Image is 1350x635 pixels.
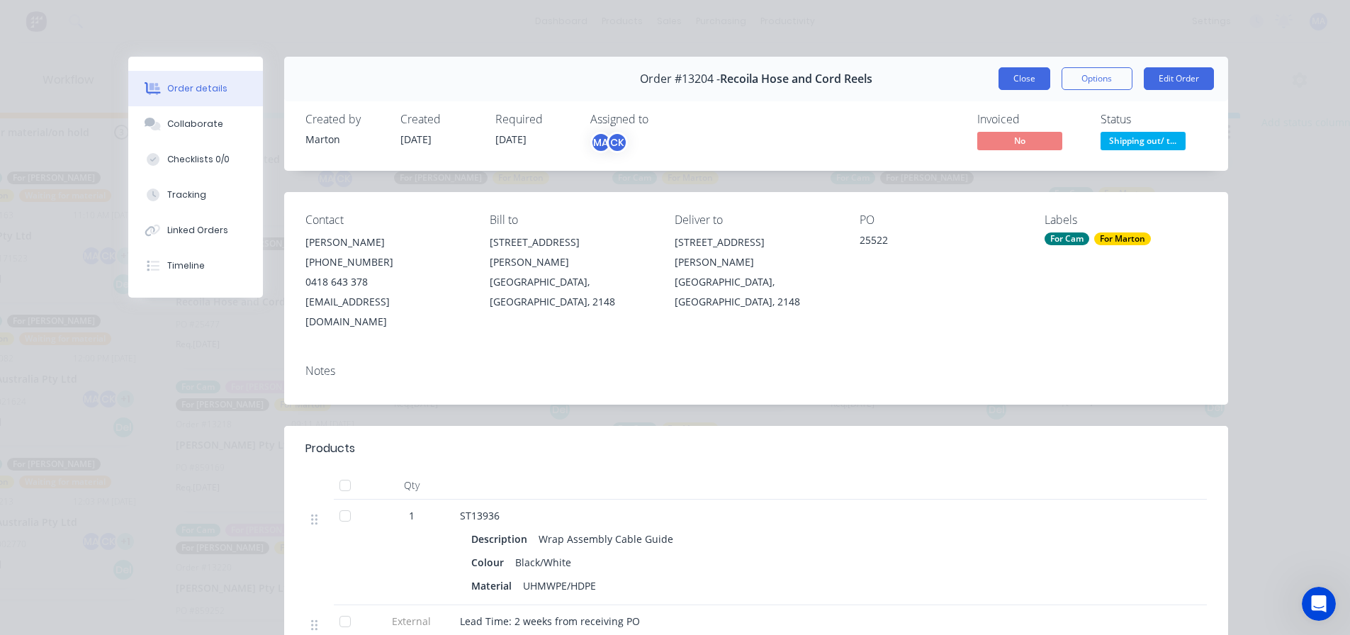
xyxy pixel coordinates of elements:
div: UHMWPE/HDPE [517,575,602,596]
span: Lead Time: 2 weeks from receiving PO [460,614,640,628]
button: Timeline [128,248,263,283]
div: 25522 [860,232,1022,252]
div: Checklists 0/0 [167,153,230,166]
div: Collaborate [167,118,223,130]
div: Linked Orders [167,224,228,237]
button: Close [999,67,1050,90]
div: Colour [471,552,510,573]
div: Required [495,113,573,126]
button: Order details [128,71,263,106]
button: Tracking [128,177,263,213]
span: [DATE] [400,133,432,146]
div: Status [1101,113,1207,126]
div: Notes [305,364,1207,378]
span: External [375,614,449,629]
div: Order details [167,82,227,95]
div: Timeline [167,259,205,272]
div: Labels [1045,213,1207,227]
div: [GEOGRAPHIC_DATA], [GEOGRAPHIC_DATA], 2148 [675,272,837,312]
div: Deliver to [675,213,837,227]
button: Shipping out/ t... [1101,132,1186,153]
div: [PHONE_NUMBER] [305,252,468,272]
div: [STREET_ADDRESS][PERSON_NAME][GEOGRAPHIC_DATA], [GEOGRAPHIC_DATA], 2148 [490,232,652,312]
div: Created [400,113,478,126]
div: For Cam [1045,232,1089,245]
button: MACK [590,132,628,153]
div: Products [305,440,355,457]
span: Shipping out/ t... [1101,132,1186,150]
div: Qty [369,471,454,500]
div: Material [471,575,517,596]
div: For Marton [1094,232,1151,245]
button: Collaborate [128,106,263,142]
div: [EMAIL_ADDRESS][DOMAIN_NAME] [305,292,468,332]
span: ST13936 [460,509,500,522]
div: Marton [305,132,383,147]
div: [STREET_ADDRESS][PERSON_NAME] [490,232,652,272]
div: Description [471,529,533,549]
iframe: Intercom live chat [1302,587,1336,621]
div: Invoiced [977,113,1084,126]
button: Edit Order [1144,67,1214,90]
span: No [977,132,1062,150]
button: Linked Orders [128,213,263,248]
div: [GEOGRAPHIC_DATA], [GEOGRAPHIC_DATA], 2148 [490,272,652,312]
div: Tracking [167,189,206,201]
span: [DATE] [495,133,527,146]
button: Checklists 0/0 [128,142,263,177]
div: Created by [305,113,383,126]
span: Recoila Hose and Cord Reels [720,72,872,86]
div: Black/White [510,552,577,573]
div: Assigned to [590,113,732,126]
div: MA [590,132,612,153]
div: Wrap Assembly Cable Guide [533,529,679,549]
div: [STREET_ADDRESS][PERSON_NAME] [675,232,837,272]
div: CK [607,132,628,153]
div: Bill to [490,213,652,227]
div: PO [860,213,1022,227]
div: [STREET_ADDRESS][PERSON_NAME][GEOGRAPHIC_DATA], [GEOGRAPHIC_DATA], 2148 [675,232,837,312]
button: Options [1062,67,1132,90]
div: [PERSON_NAME] [305,232,468,252]
div: 0418 643 378 [305,272,468,292]
span: Order #13204 - [640,72,720,86]
span: 1 [409,508,415,523]
div: Contact [305,213,468,227]
div: [PERSON_NAME][PHONE_NUMBER]0418 643 378[EMAIL_ADDRESS][DOMAIN_NAME] [305,232,468,332]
